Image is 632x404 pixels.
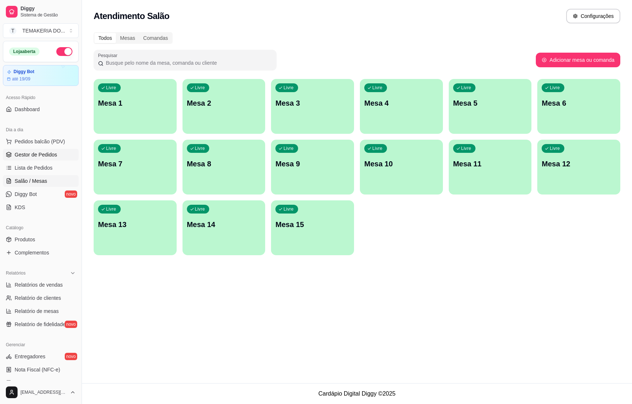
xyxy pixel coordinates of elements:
button: LivreMesa 4 [360,79,443,134]
button: LivreMesa 5 [449,79,532,134]
span: Relatórios [6,270,26,276]
p: Livre [550,85,560,91]
a: Nota Fiscal (NFC-e) [3,364,79,375]
p: Livre [106,85,116,91]
p: Livre [283,85,294,91]
a: Diggy Botaté 19/09 [3,65,79,86]
button: LivreMesa 11 [449,140,532,195]
footer: Cardápio Digital Diggy © 2025 [82,383,632,404]
button: LivreMesa 1 [94,79,177,134]
p: Mesa 2 [187,98,261,108]
span: Nota Fiscal (NFC-e) [15,366,60,373]
p: Mesa 5 [453,98,527,108]
a: Entregadoresnovo [3,351,79,362]
span: Relatório de clientes [15,294,61,302]
div: Gerenciar [3,339,79,351]
p: Livre [283,146,294,151]
span: Lista de Pedidos [15,164,53,171]
div: Loja aberta [9,48,39,56]
span: Gestor de Pedidos [15,151,57,158]
article: Diggy Bot [14,69,34,75]
p: Mesa 7 [98,159,172,169]
h2: Atendimento Salão [94,10,169,22]
button: Adicionar mesa ou comanda [536,53,620,67]
article: até 19/09 [12,76,30,82]
span: Relatório de fidelidade [15,321,65,328]
button: LivreMesa 10 [360,140,443,195]
a: Dashboard [3,103,79,115]
div: Acesso Rápido [3,92,79,103]
span: Complementos [15,249,49,256]
div: Catálogo [3,222,79,234]
p: Livre [195,85,205,91]
p: Livre [195,146,205,151]
a: Relatório de clientes [3,292,79,304]
button: LivreMesa 7 [94,140,177,195]
p: Livre [461,85,471,91]
a: DiggySistema de Gestão [3,3,79,20]
span: Produtos [15,236,35,243]
button: [EMAIL_ADDRESS][DOMAIN_NAME] [3,384,79,401]
div: Dia a dia [3,124,79,136]
span: Dashboard [15,106,40,113]
p: Livre [372,146,383,151]
a: Relatório de fidelidadenovo [3,318,79,330]
button: Alterar Status [56,47,72,56]
span: Pedidos balcão (PDV) [15,138,65,145]
p: Mesa 13 [98,219,172,230]
p: Livre [195,206,205,212]
p: Mesa 12 [542,159,616,169]
p: Mesa 9 [275,159,350,169]
p: Livre [106,206,116,212]
a: Lista de Pedidos [3,162,79,174]
p: Mesa 1 [98,98,172,108]
div: Comandas [139,33,172,43]
button: LivreMesa 12 [537,140,620,195]
a: KDS [3,201,79,213]
p: Mesa 8 [187,159,261,169]
p: Livre [372,85,383,91]
button: LivreMesa 15 [271,200,354,255]
button: Configurações [566,9,620,23]
div: Mesas [116,33,139,43]
button: LivreMesa 2 [183,79,266,134]
button: Pedidos balcão (PDV) [3,136,79,147]
span: [EMAIL_ADDRESS][DOMAIN_NAME] [20,389,67,395]
a: Complementos [3,247,79,258]
p: Livre [106,146,116,151]
a: Produtos [3,234,79,245]
p: Mesa 6 [542,98,616,108]
button: Select a team [3,23,79,38]
p: Livre [283,206,294,212]
span: Salão / Mesas [15,177,47,185]
a: Salão / Mesas [3,175,79,187]
button: LivreMesa 13 [94,200,177,255]
span: Relatórios de vendas [15,281,63,288]
button: LivreMesa 6 [537,79,620,134]
p: Mesa 11 [453,159,527,169]
p: Mesa 10 [364,159,439,169]
div: Todos [94,33,116,43]
span: Entregadores [15,353,45,360]
span: Sistema de Gestão [20,12,76,18]
p: Mesa 4 [364,98,439,108]
input: Pesquisar [104,59,272,67]
span: Relatório de mesas [15,307,59,315]
button: LivreMesa 14 [183,200,266,255]
span: Diggy Bot [15,190,37,198]
a: Controle de caixa [3,377,79,389]
span: Controle de caixa [15,379,54,386]
a: Relatórios de vendas [3,279,79,291]
p: Livre [461,146,471,151]
p: Mesa 15 [275,219,350,230]
p: Mesa 3 [275,98,350,108]
label: Pesquisar [98,52,120,58]
a: Diggy Botnovo [3,188,79,200]
button: LivreMesa 3 [271,79,354,134]
span: T [9,27,16,34]
button: LivreMesa 8 [183,140,266,195]
a: Relatório de mesas [3,305,79,317]
span: Diggy [20,5,76,12]
button: LivreMesa 9 [271,140,354,195]
p: Livre [550,146,560,151]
